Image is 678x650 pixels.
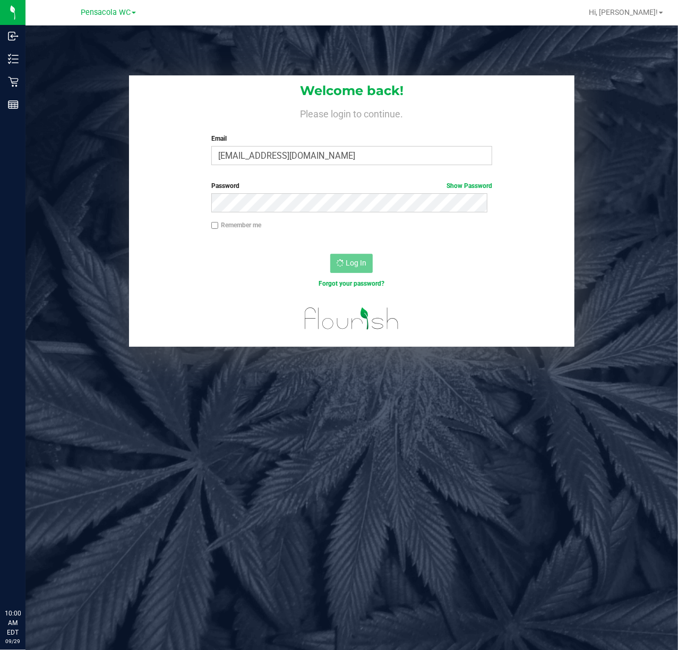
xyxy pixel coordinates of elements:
[296,300,408,338] img: flourish_logo.svg
[8,31,19,41] inline-svg: Inbound
[330,254,373,273] button: Log In
[211,134,493,143] label: Email
[8,54,19,64] inline-svg: Inventory
[211,182,239,190] span: Password
[211,220,261,230] label: Remember me
[5,609,21,637] p: 10:00 AM EDT
[211,222,219,229] input: Remember me
[129,84,574,98] h1: Welcome back!
[8,76,19,87] inline-svg: Retail
[589,8,658,16] span: Hi, [PERSON_NAME]!
[447,182,492,190] a: Show Password
[5,637,21,645] p: 09/29
[8,99,19,110] inline-svg: Reports
[129,106,574,119] h4: Please login to continue.
[81,8,131,17] span: Pensacola WC
[319,280,384,287] a: Forgot your password?
[346,259,366,267] span: Log In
